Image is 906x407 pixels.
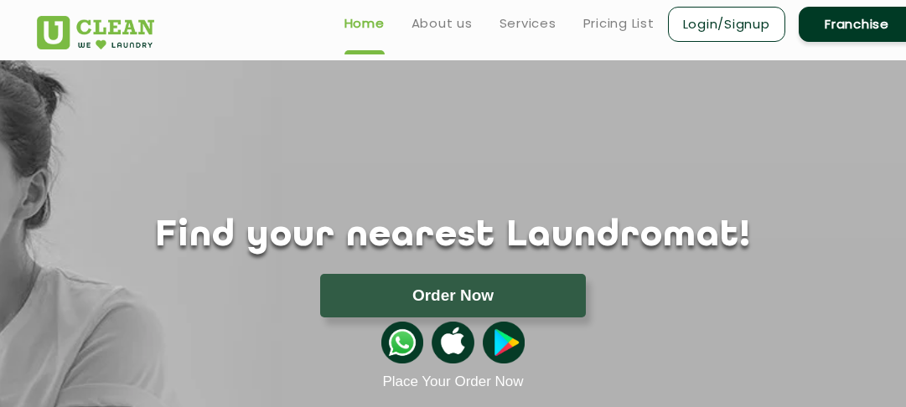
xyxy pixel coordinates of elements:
[24,215,883,257] h1: Find your nearest Laundromat!
[583,13,655,33] a: Pricing List
[344,13,385,33] a: Home
[432,322,474,363] img: apple-icon.png
[412,13,473,33] a: About us
[320,274,585,317] button: Order Now
[382,374,523,390] a: Place Your Order Now
[500,13,557,33] a: Services
[37,16,155,49] img: UClean Laundry and Dry Cleaning
[381,322,423,363] img: whatsappicon.png
[668,7,785,42] a: Login/Signup
[483,322,525,363] img: playstoreicon.png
